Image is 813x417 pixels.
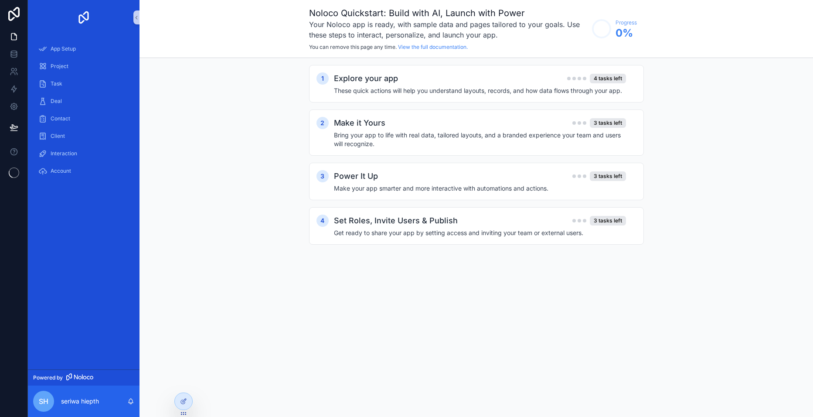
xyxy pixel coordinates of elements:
[61,397,99,406] p: seriwa hiepth
[309,7,588,19] h1: Noloco Quickstart: Build with AI, Launch with Power
[33,128,134,144] a: Client
[51,115,70,122] span: Contact
[616,26,637,40] span: 0 %
[33,163,134,179] a: Account
[309,44,397,50] span: You can remove this page any time.
[28,369,139,386] a: Powered by
[33,146,134,161] a: Interaction
[51,45,76,52] span: App Setup
[398,44,468,50] a: View the full documentation.
[33,58,134,74] a: Project
[51,63,68,70] span: Project
[51,150,77,157] span: Interaction
[77,10,91,24] img: App logo
[51,133,65,140] span: Client
[28,35,139,190] div: scrollable content
[616,19,637,26] span: Progress
[51,98,62,105] span: Deal
[33,41,134,57] a: App Setup
[51,167,71,174] span: Account
[51,80,62,87] span: Task
[33,111,134,126] a: Contact
[33,76,134,92] a: Task
[39,396,48,407] span: sh
[309,19,588,40] h3: Your Noloco app is ready, with sample data and pages tailored to your goals. Use these steps to i...
[33,93,134,109] a: Deal
[33,374,63,381] span: Powered by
